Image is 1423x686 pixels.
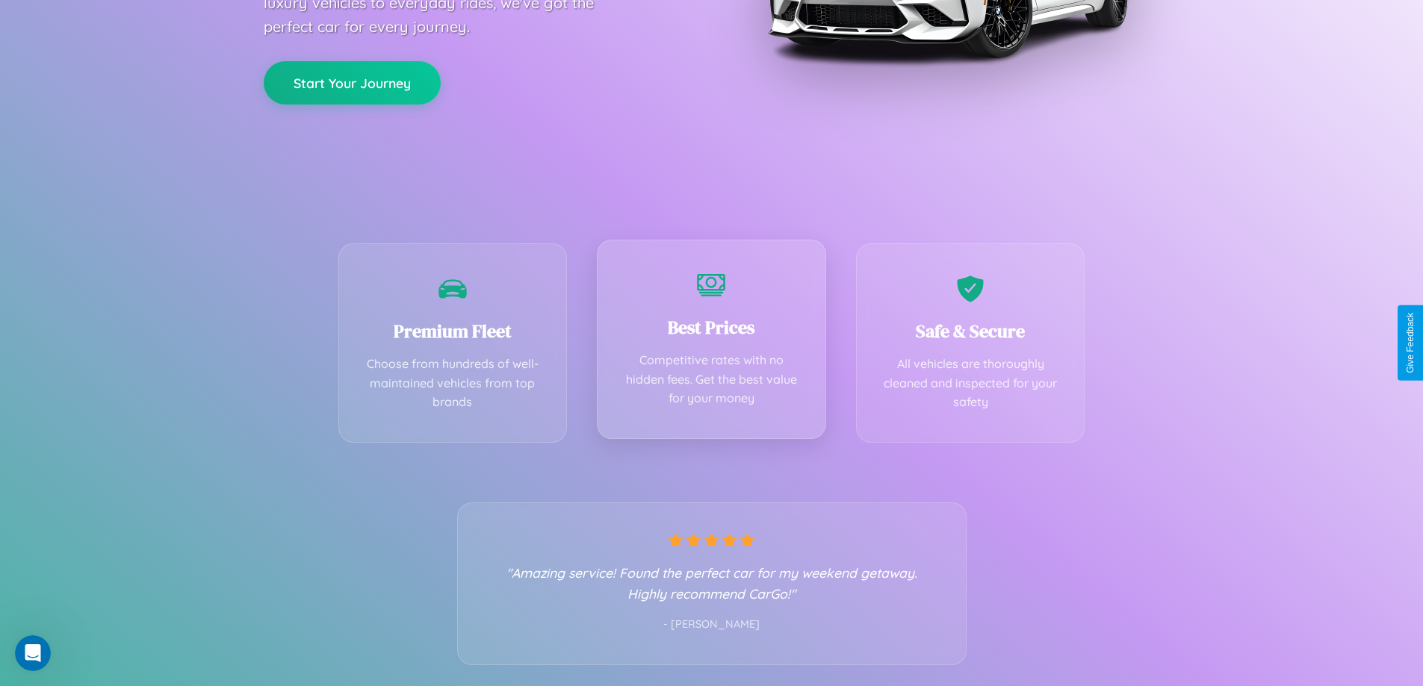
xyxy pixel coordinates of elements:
p: All vehicles are thoroughly cleaned and inspected for your safety [879,355,1062,412]
button: Start Your Journey [264,61,441,105]
p: "Amazing service! Found the perfect car for my weekend getaway. Highly recommend CarGo!" [488,562,936,604]
div: Give Feedback [1405,313,1416,373]
p: Competitive rates with no hidden fees. Get the best value for your money [620,351,803,408]
h3: Safe & Secure [879,319,1062,343]
h3: Best Prices [620,315,803,340]
iframe: Intercom live chat [15,635,51,671]
p: - [PERSON_NAME] [488,615,936,634]
h3: Premium Fleet [362,319,545,343]
p: Choose from hundreds of well-maintained vehicles from top brands [362,355,545,412]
